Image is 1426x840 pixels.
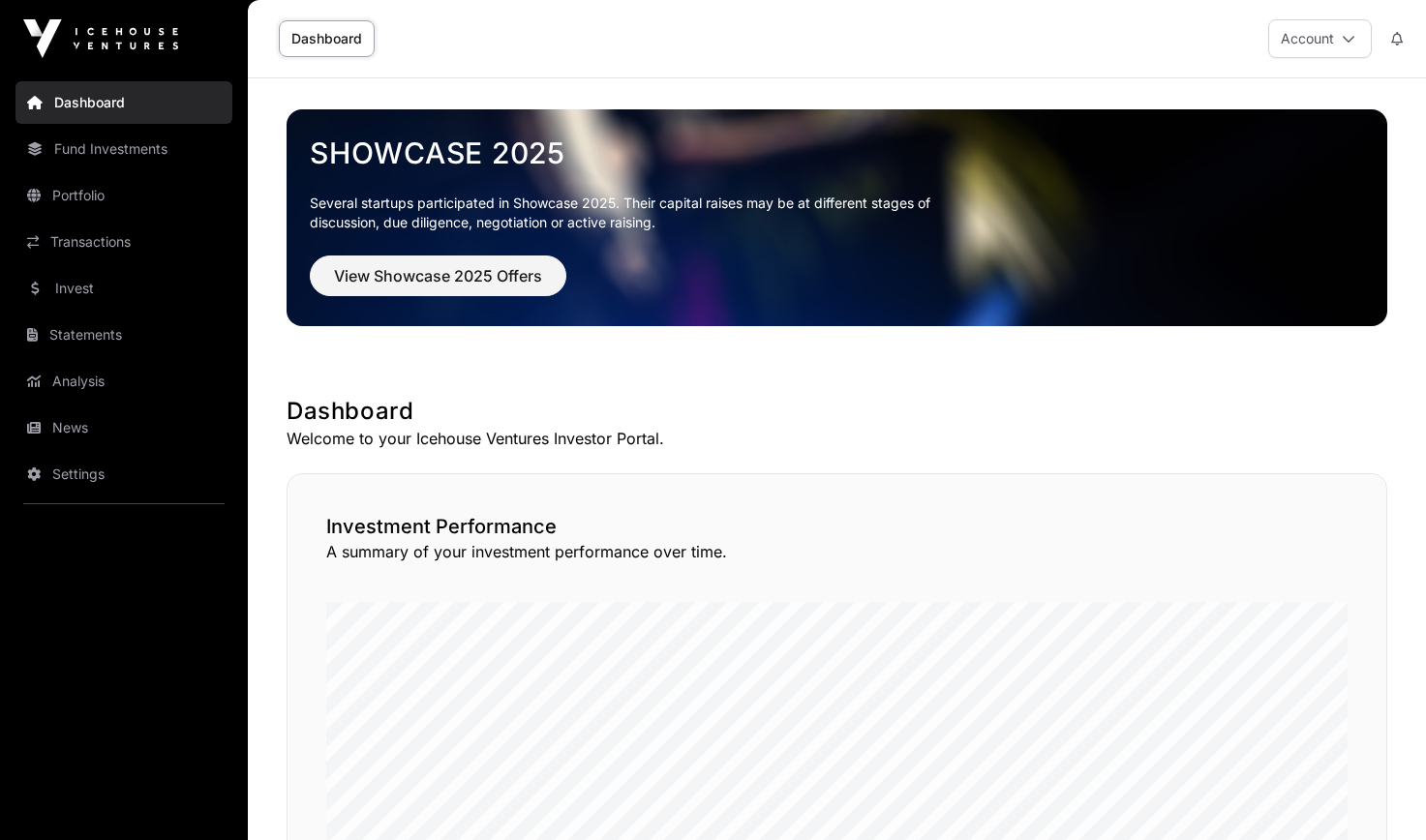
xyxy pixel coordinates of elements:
[15,221,232,263] a: Transactions
[279,20,375,57] a: Dashboard
[15,406,232,449] a: News
[310,255,566,296] button: View Showcase 2025 Offers
[310,135,1364,170] a: Showcase 2025
[287,396,1387,427] h1: Dashboard
[15,81,232,124] a: Dashboard
[15,267,232,310] a: Invest
[23,19,178,58] img: Icehouse Ventures Logo
[287,427,1387,450] p: Welcome to your Icehouse Ventures Investor Portal.
[310,194,960,232] p: Several startups participated in Showcase 2025. Their capital raises may be at different stages o...
[15,360,232,403] a: Analysis
[15,314,232,356] a: Statements
[1329,747,1426,840] iframe: Chat Widget
[1268,19,1372,58] button: Account
[15,453,232,495] a: Settings
[310,275,566,294] a: View Showcase 2025 Offers
[334,264,542,287] span: View Showcase 2025 Offers
[287,109,1387,326] img: Showcase 2025
[15,128,232,170] a: Fund Investments
[15,174,232,217] a: Portfolio
[326,513,1348,540] h2: Investment Performance
[326,540,1348,563] p: A summary of your investment performance over time.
